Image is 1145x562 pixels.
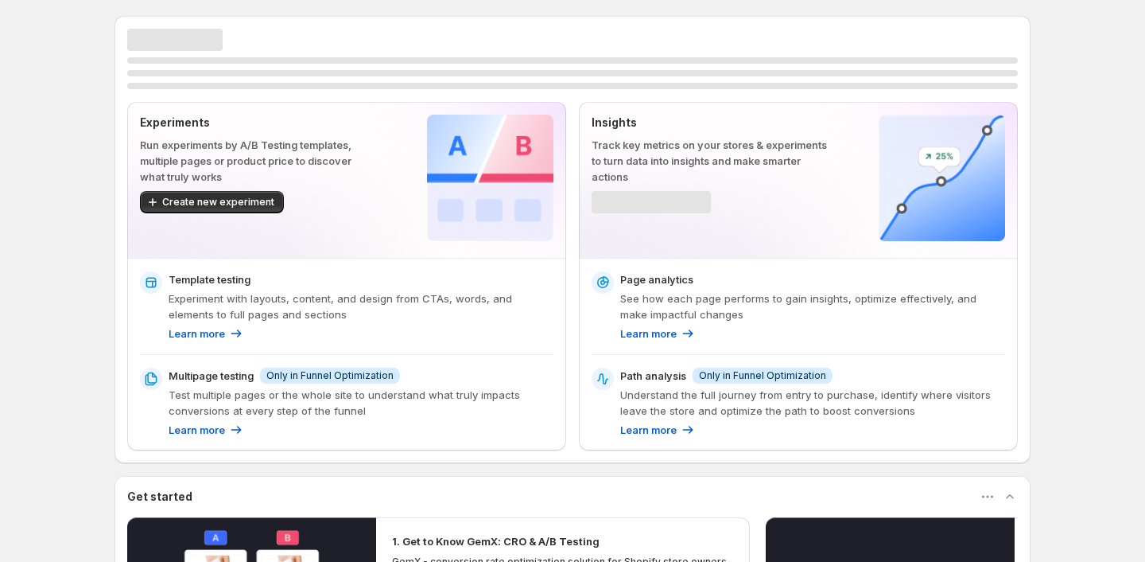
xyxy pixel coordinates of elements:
p: Page analytics [620,271,693,287]
p: See how each page performs to gain insights, optimize effectively, and make impactful changes [620,291,1005,322]
button: Create new experiment [140,191,284,213]
a: Learn more [620,422,696,438]
p: Learn more [620,326,677,341]
p: Learn more [169,422,225,438]
span: Only in Funnel Optimization [266,369,394,382]
h2: 1. Get to Know GemX: CRO & A/B Testing [392,533,600,549]
span: Create new experiment [162,196,274,209]
p: Template testing [169,271,250,287]
p: Learn more [169,326,225,341]
p: Insights [592,115,828,131]
a: Learn more [169,422,244,438]
p: Experiment with layouts, content, and design from CTAs, words, and elements to full pages and sec... [169,291,553,322]
a: Learn more [620,326,696,341]
p: Learn more [620,422,677,438]
p: Track key metrics on your stores & experiments to turn data into insights and make smarter actions [592,137,828,185]
span: Only in Funnel Optimization [699,369,826,382]
p: Test multiple pages or the whole site to understand what truly impacts conversions at every step ... [169,387,553,419]
p: Understand the full journey from entry to purchase, identify where visitors leave the store and o... [620,387,1005,419]
img: Insights [879,115,1005,241]
p: Experiments [140,115,376,131]
h3: Get started [127,489,192,505]
p: Run experiments by A/B Testing templates, multiple pages or product price to discover what truly ... [140,137,376,185]
p: Multipage testing [169,368,254,384]
img: Experiments [427,115,553,241]
p: Path analysis [620,368,686,384]
a: Learn more [169,326,244,341]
